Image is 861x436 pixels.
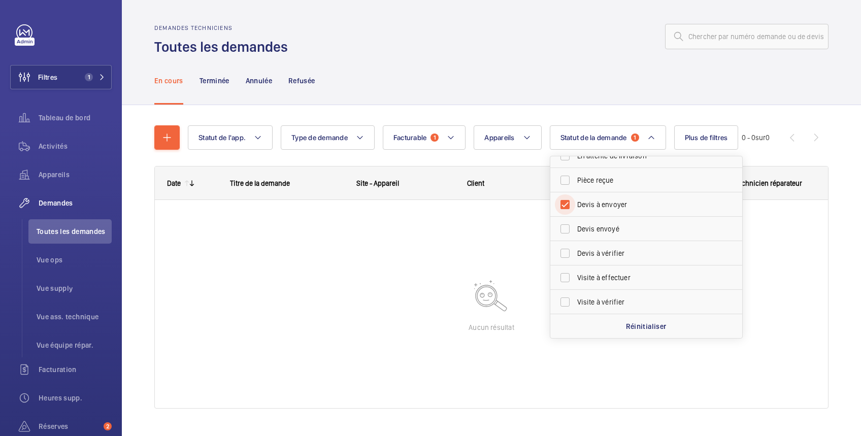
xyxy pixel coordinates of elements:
button: Type de demande [281,125,375,150]
span: Vue supply [37,283,112,293]
span: Type de demande [291,133,348,142]
h2: Demandes techniciens [154,24,294,31]
h1: Toutes les demandes [154,38,294,56]
span: Réserves [39,421,100,431]
span: Site - Appareil [356,179,399,187]
span: Plus de filtres [685,133,728,142]
span: Vue ops [37,255,112,265]
span: 1 [430,133,439,142]
button: Plus de filtres [674,125,739,150]
span: Tableau de bord [39,113,112,123]
span: Vue équipe répar. [37,340,112,350]
span: 1 [85,73,93,81]
span: Devis à vérifier [577,248,717,258]
button: Statut de l'app. [188,125,273,150]
span: 1 [631,133,639,142]
input: Chercher par numéro demande ou de devis [665,24,829,49]
span: Toutes les demandes [37,226,112,237]
span: Technicien réparateur [735,179,802,187]
p: Annulée [246,76,272,86]
button: Statut de la demande1 [550,125,666,150]
p: Terminée [200,76,229,86]
p: Refusée [288,76,315,86]
span: Visite à vérifier [577,297,717,307]
span: Facturation [39,364,112,375]
span: Statut de la demande [560,133,627,142]
span: Statut de l'app. [198,133,246,142]
span: Facturable [393,133,427,142]
button: Filtres1 [10,65,112,89]
p: Réinitialiser [626,321,667,331]
span: Pièce reçue [577,175,717,185]
span: Visite à effectuer [577,273,717,283]
span: sur [755,133,766,142]
span: Devis à envoyer [577,199,717,210]
span: Client [467,179,484,187]
span: Activités [39,141,112,151]
span: 0 - 0 0 [742,134,770,141]
p: En cours [154,76,183,86]
span: Filtres [38,72,57,82]
span: Devis envoyé [577,224,717,234]
div: Date [167,179,181,187]
span: Titre de la demande [230,179,290,187]
span: Heures supp. [39,393,112,403]
span: Demandes [39,198,112,208]
button: Appareils [474,125,541,150]
span: Vue ass. technique [37,312,112,322]
span: Appareils [39,170,112,180]
span: 2 [104,422,112,430]
button: Facturable1 [383,125,466,150]
span: Appareils [484,133,514,142]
